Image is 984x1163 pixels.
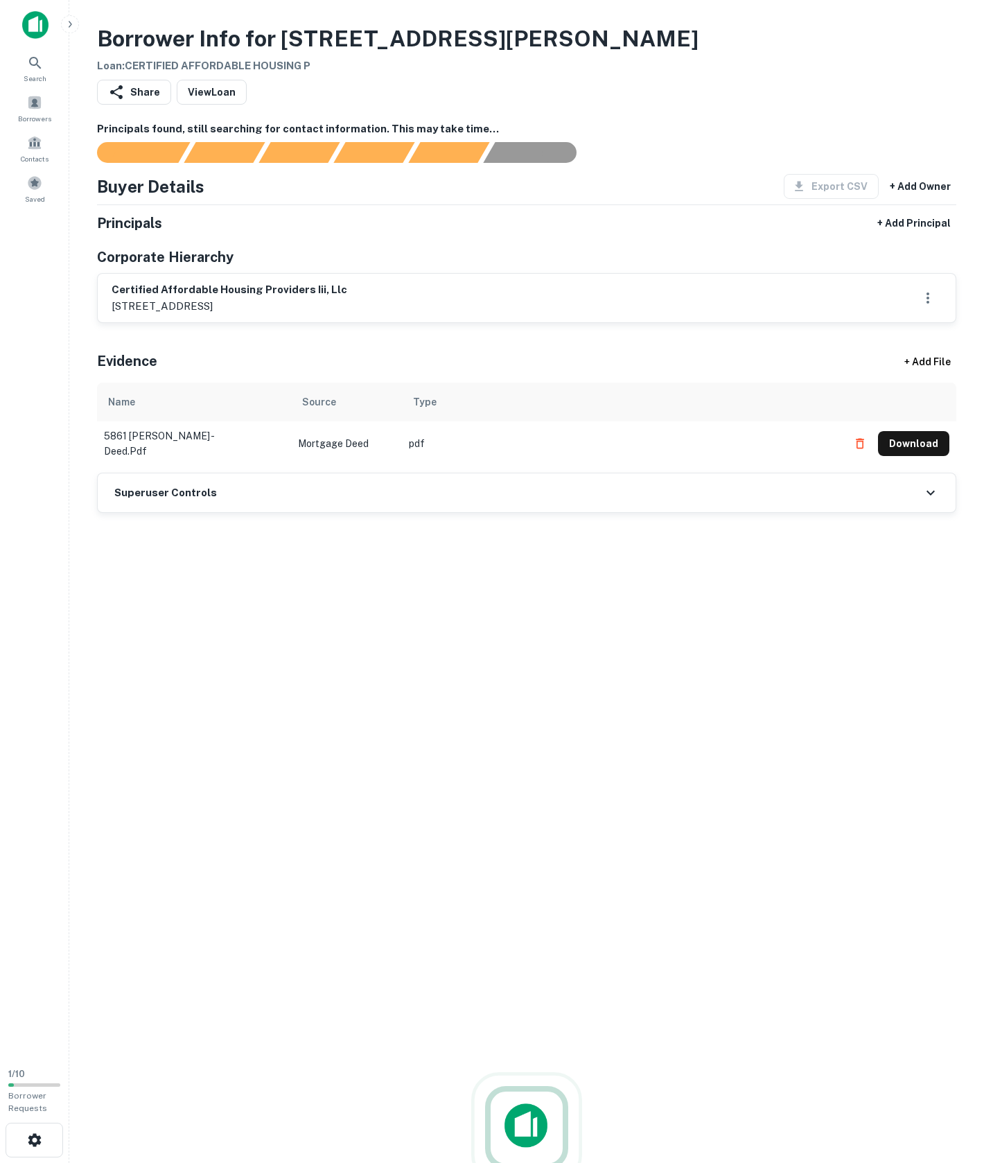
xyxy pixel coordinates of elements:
th: Source [291,383,402,421]
h6: certified affordable housing providers iii, llc [112,282,347,298]
button: + Add Owner [884,174,956,199]
span: Contacts [21,153,49,164]
iframe: Chat Widget [915,1052,984,1119]
div: Sending borrower request to AI... [80,142,184,163]
span: 1 / 10 [8,1069,25,1079]
img: capitalize-icon.png [22,11,49,39]
a: Borrowers [4,89,65,127]
div: Documents found, AI parsing details... [258,142,340,163]
h6: Superuser Controls [114,485,217,501]
th: Type [402,383,841,421]
h4: Buyer Details [97,174,204,199]
span: Saved [25,193,45,204]
a: Search [4,49,65,87]
div: Name [108,394,135,410]
button: + Add Principal [872,211,956,236]
th: Name [97,383,291,421]
td: pdf [402,421,841,466]
div: scrollable content [97,383,956,473]
button: Download [878,431,949,456]
div: Type [413,394,437,410]
span: Borrower Requests [8,1091,47,1113]
p: [STREET_ADDRESS] [112,298,347,315]
div: + Add File [879,349,976,374]
div: Source [302,394,336,410]
a: Contacts [4,130,65,167]
h6: Principals found, still searching for contact information. This may take time... [97,121,956,137]
h5: Principals [97,213,162,234]
button: Delete file [847,432,872,455]
div: Principals found, AI now looking for contact information... [333,142,414,163]
h6: Loan : CERTIFIED AFFORDABLE HOUSING P [97,58,699,74]
div: Principals found, still searching for contact information. This may take time... [408,142,489,163]
div: AI fulfillment process complete. [484,142,593,163]
h5: Evidence [97,351,157,371]
span: Search [24,73,46,84]
div: Your request is received and processing... [184,142,265,163]
button: Share [97,80,171,105]
span: Borrowers [18,113,51,124]
td: Mortgage Deed [291,421,402,466]
td: 5861 [PERSON_NAME] - deed.pdf [97,421,291,466]
a: ViewLoan [177,80,247,105]
h3: Borrower Info for [STREET_ADDRESS][PERSON_NAME] [97,22,699,55]
h5: Corporate Hierarchy [97,247,234,268]
a: Saved [4,170,65,207]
